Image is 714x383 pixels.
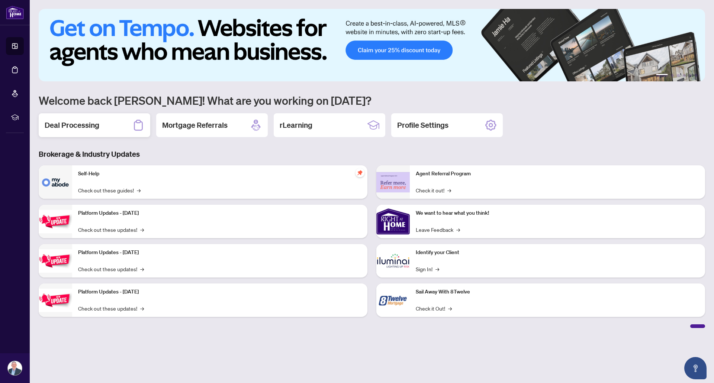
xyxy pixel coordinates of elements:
a: Check out these updates!→ [78,225,144,234]
button: 4 [683,74,686,77]
a: Check out these guides!→ [78,186,141,194]
button: 5 [689,74,692,77]
img: Slide 0 [39,9,705,81]
img: Platform Updates - July 21, 2025 [39,210,72,233]
p: Platform Updates - [DATE] [78,288,361,296]
span: → [448,304,452,312]
button: 6 [695,74,698,77]
img: Self-Help [39,165,72,199]
img: Platform Updates - July 8, 2025 [39,249,72,273]
span: → [435,265,439,273]
a: Check out these updates!→ [78,265,144,273]
span: → [447,186,451,194]
a: Sign In!→ [416,265,439,273]
span: pushpin [356,168,364,177]
h2: Mortgage Referrals [162,120,228,130]
img: logo [6,6,24,19]
h1: Welcome back [PERSON_NAME]! What are you working on [DATE]? [39,93,705,107]
span: → [140,304,144,312]
span: → [456,225,460,234]
h2: rLearning [280,120,312,130]
img: We want to hear what you think! [376,205,410,238]
p: Self-Help [78,170,361,178]
img: Profile Icon [8,361,22,375]
img: Identify your Client [376,244,410,277]
h3: Brokerage & Industry Updates [39,149,705,159]
h2: Profile Settings [397,120,448,130]
p: We want to hear what you think! [416,209,699,217]
button: 1 [656,74,668,77]
img: Agent Referral Program [376,172,410,192]
p: Agent Referral Program [416,170,699,178]
p: Platform Updates - [DATE] [78,209,361,217]
p: Platform Updates - [DATE] [78,249,361,257]
h2: Deal Processing [45,120,99,130]
span: → [140,225,144,234]
p: Identify your Client [416,249,699,257]
p: Sail Away With 8Twelve [416,288,699,296]
img: Platform Updates - June 23, 2025 [39,289,72,312]
span: → [137,186,141,194]
button: 2 [671,74,674,77]
a: Check it out!→ [416,186,451,194]
a: Check out these updates!→ [78,304,144,312]
button: Open asap [684,357,707,379]
a: Check it Out!→ [416,304,452,312]
span: → [140,265,144,273]
a: Leave Feedback→ [416,225,460,234]
img: Sail Away With 8Twelve [376,283,410,317]
button: 3 [677,74,680,77]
